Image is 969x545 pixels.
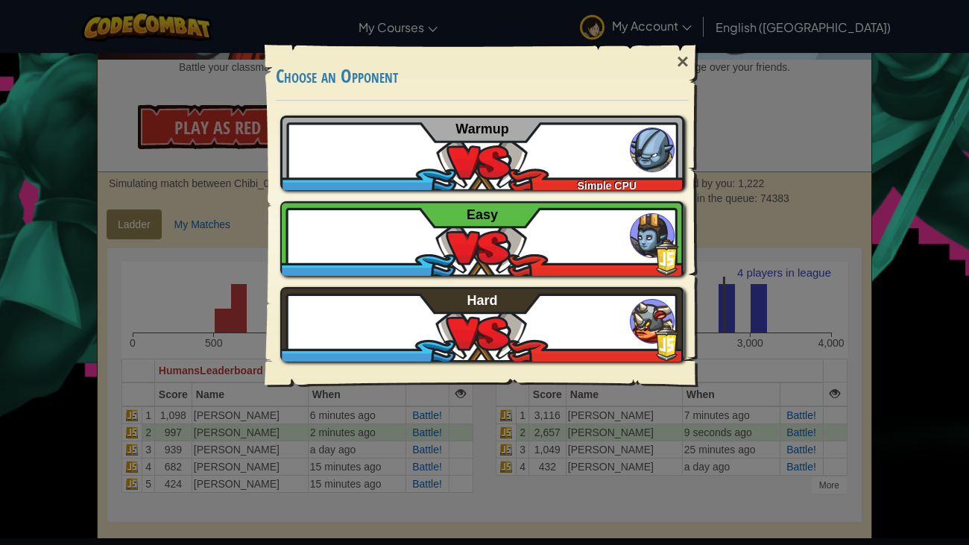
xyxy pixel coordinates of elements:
img: ogres_ladder_hard.png [630,299,675,344]
span: Simple CPU [578,180,637,192]
img: ogres_ladder_tutorial.png [630,127,675,172]
div: × [666,40,700,84]
a: Simple CPU [280,116,684,190]
span: Warmup [455,122,508,136]
h3: Choose an Opponent [276,66,689,86]
img: ogres_ladder_easy.png [630,213,675,258]
span: Easy [467,207,498,222]
span: Hard [467,293,498,308]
